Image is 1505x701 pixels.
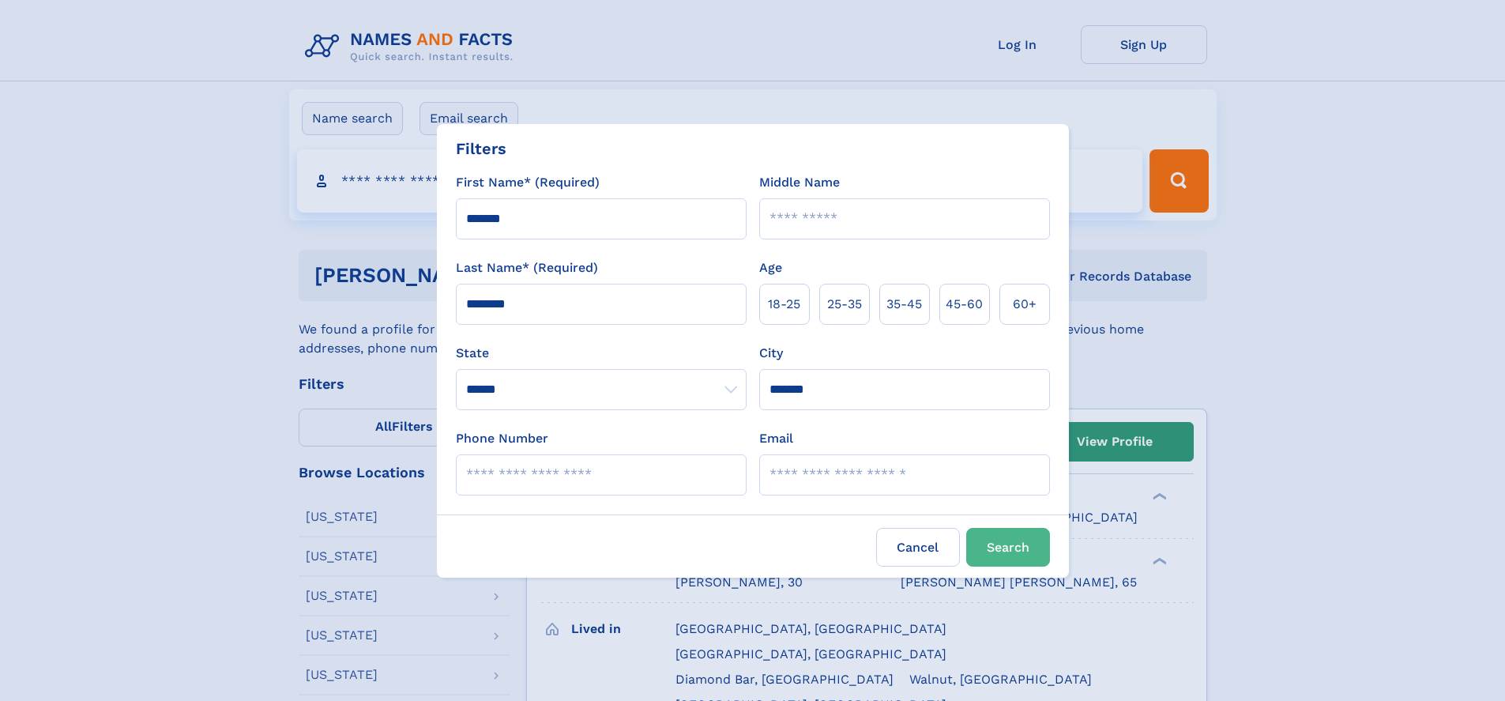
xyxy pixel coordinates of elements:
label: Last Name* (Required) [456,258,598,277]
span: 25‑35 [827,295,862,314]
span: 18‑25 [768,295,800,314]
label: Cancel [876,528,960,567]
label: Email [759,429,793,448]
span: 60+ [1013,295,1037,314]
span: 35‑45 [886,295,922,314]
button: Search [966,528,1050,567]
label: State [456,344,747,363]
label: First Name* (Required) [456,173,600,192]
label: City [759,344,783,363]
label: Age [759,258,782,277]
label: Phone Number [456,429,548,448]
div: Filters [456,137,506,160]
label: Middle Name [759,173,840,192]
span: 45‑60 [946,295,983,314]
